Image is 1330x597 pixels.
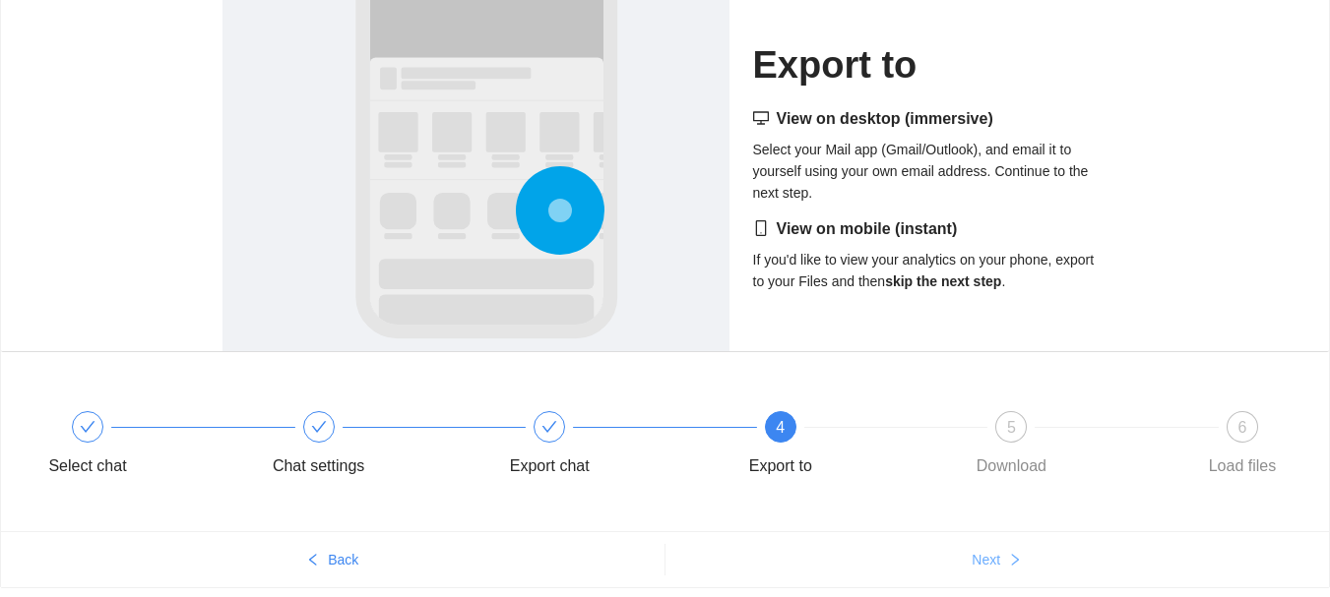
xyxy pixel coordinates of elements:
span: Next [972,549,1000,570]
div: If you'd like to view your analytics on your phone, export to your Files and then . [753,217,1108,292]
div: Select your Mail app (Gmail/Outlook), and email it to yourself using your own email address. Cont... [753,107,1108,204]
h1: Export to [753,42,1108,89]
div: Chat settings [262,411,493,482]
div: Chat settings [273,450,364,482]
button: leftBack [1,544,665,575]
span: check [311,419,327,435]
div: Export to [749,450,812,482]
div: Export chat [492,411,724,482]
span: left [306,553,320,568]
h5: View on mobile (instant) [753,217,1108,241]
span: mobile [753,220,769,236]
div: 5Download [954,411,1185,482]
span: 6 [1238,419,1247,436]
span: check [80,419,95,435]
div: 4Export to [724,411,955,482]
span: 4 [776,419,785,436]
span: check [541,419,557,435]
div: Select chat [31,411,262,482]
span: right [1008,553,1022,568]
button: Nextright [665,544,1330,575]
div: Download [977,450,1046,482]
div: 6Load files [1185,411,1299,482]
div: Export chat [510,450,590,482]
strong: skip the next step [885,273,1001,289]
h5: View on desktop (immersive) [753,107,1108,131]
span: desktop [753,110,769,126]
span: Back [328,549,358,570]
div: Select chat [48,450,126,482]
span: 5 [1007,419,1016,436]
div: Load files [1209,450,1277,482]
